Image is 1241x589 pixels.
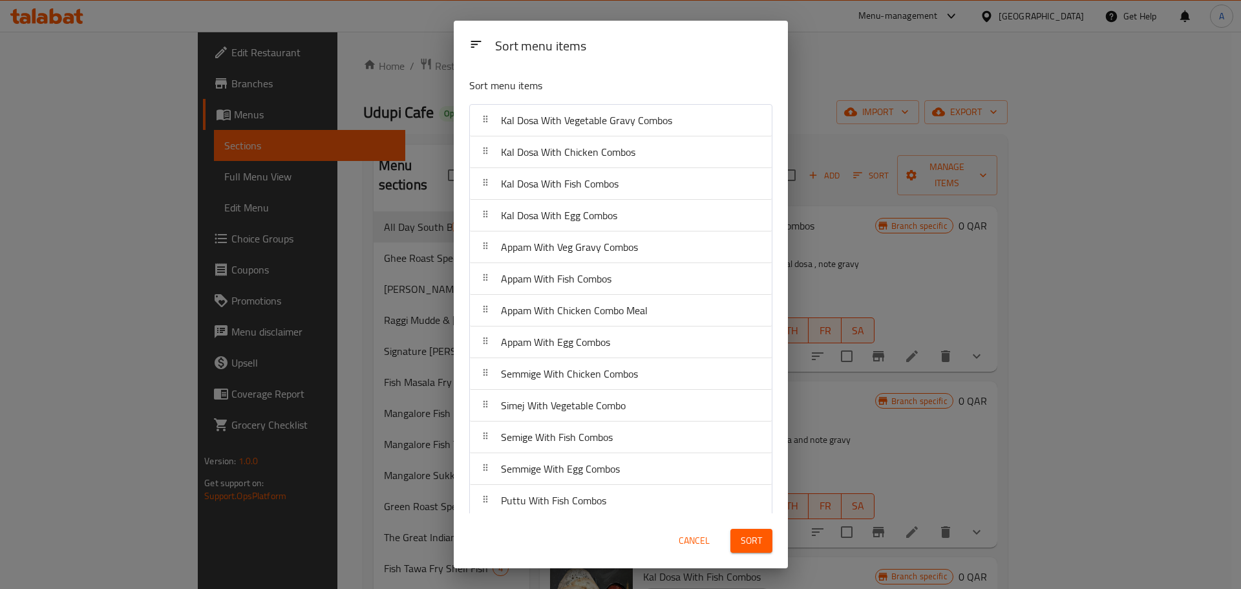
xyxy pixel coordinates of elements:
span: Puttu With Fish Combos [501,491,606,510]
p: Sort menu items [469,78,710,94]
span: Cancel [679,533,710,549]
div: Kal Dosa With Vegetable Gravy Combos [470,105,772,136]
div: Appam With Fish Combos [470,263,772,295]
button: Sort [730,529,772,553]
div: Puttu With Fish Combos [470,485,772,517]
div: Semmige With Chicken Combos [470,358,772,390]
div: Semige With Fish Combos [470,422,772,453]
div: Sort menu items [490,32,778,61]
span: Kal Dosa With Chicken Combos [501,142,635,162]
div: Simej With Vegetable Combo [470,390,772,422]
span: Appam With Veg Gravy Combos [501,237,638,257]
span: Appam With Egg Combos [501,332,610,352]
span: Semige With Fish Combos [501,427,613,447]
button: Cancel [674,529,715,553]
div: Semmige With Egg Combos [470,453,772,485]
span: Semmige With Egg Combos [501,459,620,478]
div: Appam With Egg Combos [470,327,772,358]
div: Kal Dosa With Chicken Combos [470,136,772,168]
span: Semmige With Chicken Combos [501,364,638,383]
span: Appam With Chicken Combo Meal [501,301,648,320]
div: Appam With Veg Gravy Combos [470,231,772,263]
span: Kal Dosa With Egg Combos [501,206,617,225]
div: Appam With Chicken Combo Meal [470,295,772,327]
div: Kal Dosa With Fish Combos [470,168,772,200]
span: Appam With Fish Combos [501,269,611,288]
span: Sort [741,533,762,549]
span: Kal Dosa With Vegetable Gravy Combos [501,111,672,130]
span: Kal Dosa With Fish Combos [501,174,619,193]
span: Simej With Vegetable Combo [501,396,626,415]
div: Kal Dosa With Egg Combos [470,200,772,231]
